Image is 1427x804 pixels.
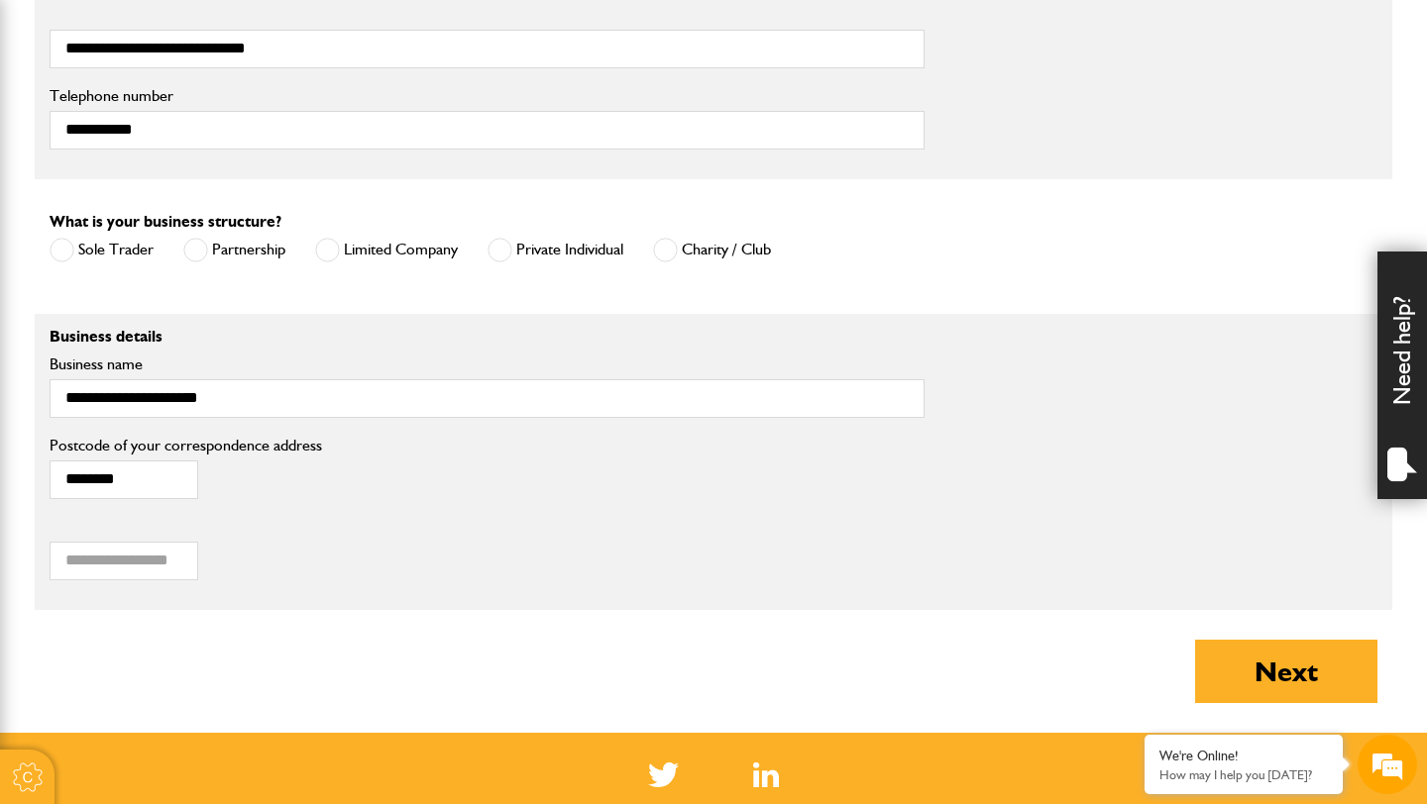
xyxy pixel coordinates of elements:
a: LinkedIn [753,762,780,787]
div: We're Online! [1159,748,1328,764]
label: Private Individual [488,238,623,262]
img: Linked In [753,762,780,787]
label: Postcode of your correspondence address [50,438,352,453]
p: How may I help you today? [1159,767,1328,782]
p: Business details [50,329,925,345]
label: Limited Company [315,238,458,262]
img: d_20077148190_company_1631870298795_20077148190 [34,110,83,138]
div: Chat with us now [103,111,333,137]
input: Enter your email address [26,242,362,285]
label: Business name [50,356,925,372]
label: Partnership [183,238,285,262]
input: Enter your last name [26,183,362,227]
textarea: Type your message and hit 'Enter' [26,358,362,593]
label: Sole Trader [50,238,154,262]
button: Next [1195,640,1377,703]
label: What is your business structure? [50,214,281,230]
img: Twitter [648,762,679,787]
em: Start Chat [270,610,360,637]
div: Minimize live chat window [325,10,373,57]
div: Need help? [1377,251,1427,499]
input: Enter your phone number [26,300,362,344]
label: Telephone number [50,88,925,104]
label: Charity / Club [653,238,771,262]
